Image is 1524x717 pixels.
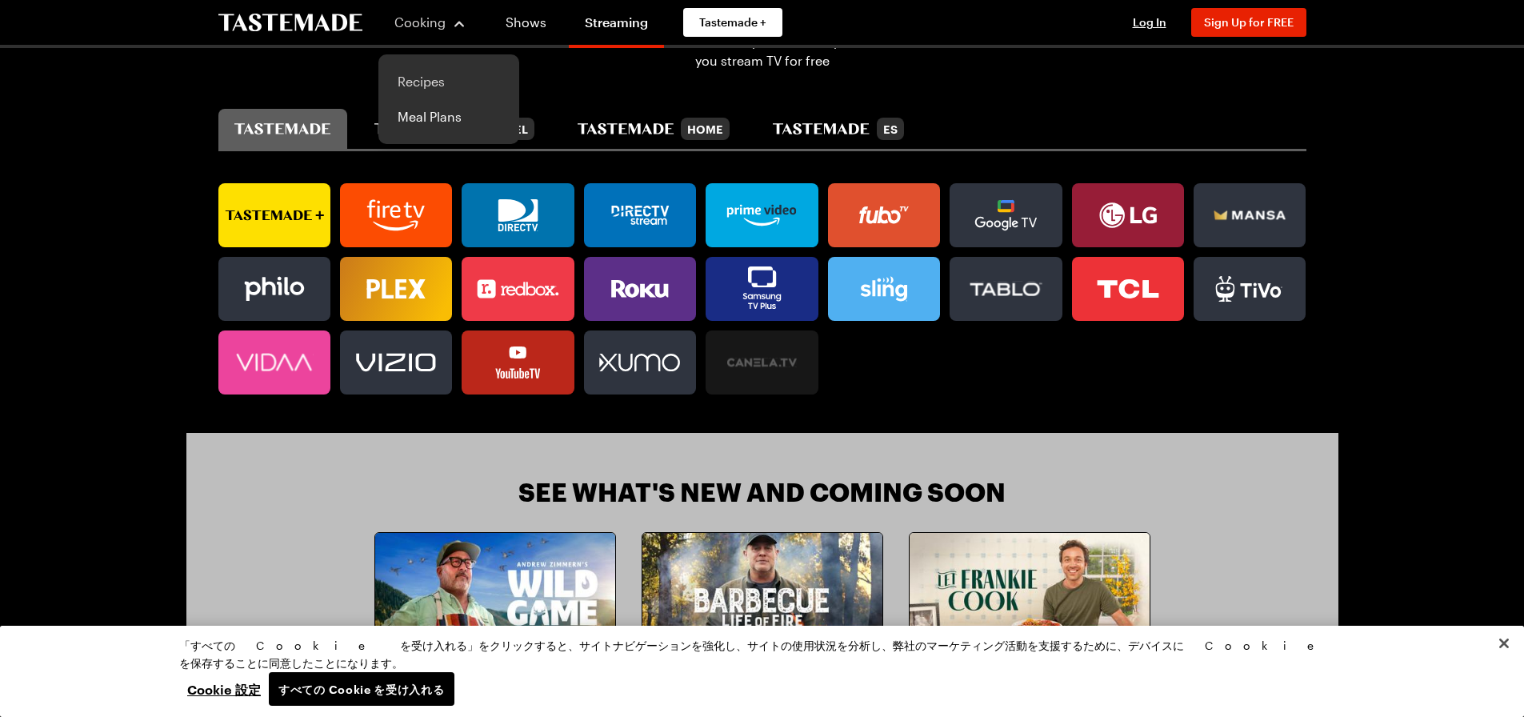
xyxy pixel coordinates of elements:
button: tastemade [218,109,347,149]
div: Home [681,118,730,140]
button: Sign Up for FREE [1191,8,1306,37]
button: tastemade home [562,109,746,149]
button: Cooking [394,3,467,42]
a: Andrew Zimmern's Wild Game Kitchen [374,532,616,669]
span: Tastemade + [699,14,766,30]
img: Let Frankie Cook [910,533,1150,668]
span: Tastemade is easy to watch anywhere you stream TV for free [647,32,878,70]
span: Sign Up for FREE [1204,15,1294,29]
button: tastemade travel [358,109,550,149]
a: To Tastemade Home Page [218,14,362,32]
div: Cooking [378,54,519,144]
div: ES [877,118,904,140]
button: Cookie 設定 [179,672,269,706]
button: tastemade en español [757,109,919,149]
a: Barbecue: Life of Fire [642,532,883,669]
button: Log In [1118,14,1182,30]
a: Recipes [388,64,510,99]
a: Streaming [569,3,664,48]
button: すべての Cookie を受け入れる [269,672,454,706]
img: Barbecue: Life of Fire [642,533,882,668]
a: Let Frankie Cook [909,532,1150,669]
div: プライバシー [179,637,1331,706]
span: Log In [1133,15,1166,29]
button: 閉じる [1486,626,1522,661]
div: 「すべての Cookie を受け入れる」をクリックすると、サイトナビゲーションを強化し、サイトの使用状況を分析し、弊社のマーケティング活動を支援するために、デバイスに Cookie を保存するこ... [179,637,1331,672]
h3: See What's New and Coming Soon [518,478,1006,507]
img: Andrew Zimmern's Wild Game Kitchen [375,533,615,668]
a: Meal Plans [388,99,510,134]
span: Cooking [394,14,446,30]
a: Tastemade + [683,8,782,37]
